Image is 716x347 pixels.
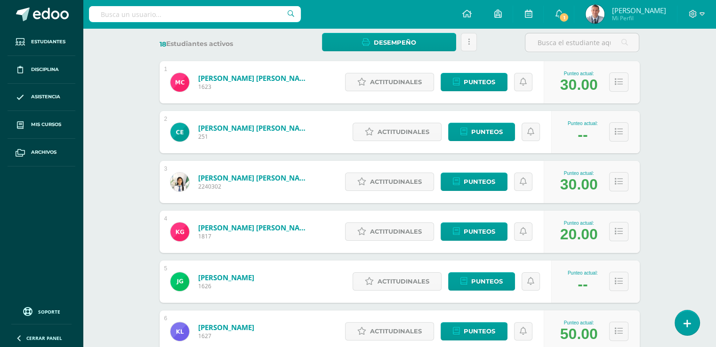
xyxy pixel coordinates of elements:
[38,308,60,315] span: Soporte
[8,56,75,84] a: Disciplina
[464,223,495,240] span: Punteos
[441,322,507,340] a: Punteos
[560,71,598,76] div: Punteo actual:
[198,273,254,282] a: [PERSON_NAME]
[464,323,495,340] span: Punteos
[448,123,515,141] a: Punteos
[559,12,569,23] span: 1
[31,149,56,156] span: Archivos
[560,176,598,193] div: 30.00
[31,93,60,101] span: Asistencia
[164,265,168,272] div: 5
[8,111,75,139] a: Mis cursos
[471,273,503,290] span: Punteos
[198,133,311,141] span: 251
[89,6,301,22] input: Busca un usuario...
[198,83,311,91] span: 1623
[578,276,587,293] div: --
[198,323,254,332] a: [PERSON_NAME]
[560,320,598,325] div: Punteo actual:
[164,315,168,322] div: 6
[170,123,189,142] img: 218d1aa18fcea744b311034ffed55275.png
[170,73,189,92] img: a799d82b47aa08b013700264465f61da.png
[578,126,587,143] div: --
[448,272,515,291] a: Punteos
[11,305,72,317] a: Soporte
[560,76,598,94] div: 30.00
[560,171,598,176] div: Punteo actual:
[164,215,168,222] div: 4
[471,123,503,141] span: Punteos
[170,222,189,241] img: f51d4f69345fa8f3462215f621fb7d54.png
[464,73,495,91] span: Punteos
[198,173,311,182] a: [PERSON_NAME] [PERSON_NAME]
[198,223,311,232] a: [PERSON_NAME] [PERSON_NAME]
[525,33,639,52] input: Busca el estudiante aquí...
[31,38,65,46] span: Estudiantes
[568,121,598,126] div: Punteo actual:
[198,282,254,290] span: 1626
[441,73,507,91] a: Punteos
[353,272,442,291] a: Actitudinales
[374,34,416,51] span: Desempeño
[26,335,62,341] span: Cerrar panel
[345,222,434,241] a: Actitudinales
[8,84,75,111] a: Asistencia
[586,5,604,24] img: e1ec876ff5460905ee238669eab8d537.png
[198,232,311,240] span: 1817
[170,322,189,341] img: 8ff03a3dfb4eba13bbc4e300ab8f50b4.png
[164,166,168,172] div: 3
[31,66,59,73] span: Disciplina
[170,272,189,291] img: 1ac6c290beaa7a4323b6fd472a049c2e.png
[353,123,442,141] a: Actitudinales
[8,139,75,166] a: Archivos
[370,323,422,340] span: Actitudinales
[8,28,75,56] a: Estudiantes
[160,39,274,48] label: Estudiantes activos
[378,273,429,290] span: Actitudinales
[198,73,311,83] a: [PERSON_NAME] [PERSON_NAME]
[198,182,311,190] span: 2240302
[198,123,311,133] a: [PERSON_NAME] [PERSON_NAME]
[611,6,666,15] span: [PERSON_NAME]
[378,123,429,141] span: Actitudinales
[441,222,507,241] a: Punteos
[345,322,434,340] a: Actitudinales
[345,173,434,191] a: Actitudinales
[31,121,61,128] span: Mis cursos
[164,116,168,122] div: 2
[322,33,456,51] a: Desempeño
[198,332,254,340] span: 1627
[370,73,422,91] span: Actitudinales
[568,270,598,276] div: Punteo actual:
[560,325,598,343] div: 50.00
[370,223,422,240] span: Actitudinales
[560,226,598,243] div: 20.00
[464,173,495,190] span: Punteos
[160,40,166,48] span: 18
[611,14,666,22] span: Mi Perfil
[560,221,598,226] div: Punteo actual:
[164,66,168,72] div: 1
[441,173,507,191] a: Punteos
[345,73,434,91] a: Actitudinales
[370,173,422,190] span: Actitudinales
[170,173,189,191] img: 329e147fe41426de590b1c6e2fb2d116.png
